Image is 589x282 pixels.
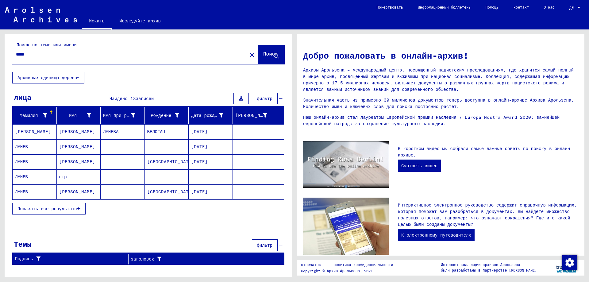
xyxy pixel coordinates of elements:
a: Искать [82,14,112,29]
font: записей [136,96,154,101]
font: Поиск [263,51,278,57]
font: Рождение [151,113,171,118]
mat-header-cell: Имя при рождении [101,107,145,124]
font: В коротком видео мы собрали самые важные советы по поиску в онлайн-архиве. [398,146,573,158]
font: [PERSON_NAME] [59,129,95,134]
mat-header-cell: Рождение [145,107,189,124]
font: Поиск по теме или имени [17,42,77,48]
font: [DATE] [191,129,208,134]
font: Интернет-коллекции архивов Арользена [441,262,520,267]
font: Значительная часть из примерно 30 миллионов документов теперь доступна в онлайн-архиве Архива Аро... [303,97,574,109]
button: Архивные единицы дерева [12,72,84,83]
font: ЛУНЕВ [15,144,28,149]
font: Добро пожаловать в онлайн-архив! [303,50,468,61]
font: Архивы Арользена – международный центр, посвященный нацистским преследованиям, где хранится самый... [303,67,574,92]
font: были разработаны в партнерстве [PERSON_NAME] [441,268,537,272]
font: лица [14,93,32,102]
font: БЕЛОГАЧ [147,129,165,134]
div: Рождение [147,110,189,120]
button: Поиск [258,45,284,64]
font: [PERSON_NAME] [59,159,95,164]
font: Найдено 18 [110,96,136,101]
mat-header-cell: Номер заключенного [233,107,284,124]
div: [PERSON_NAME] заключенного [235,110,277,120]
button: фильтр [252,239,278,251]
font: фильтр [257,96,272,101]
mat-icon: close [248,51,256,59]
div: Подпись [15,254,128,264]
font: Дата рождения [191,113,225,118]
font: Фамилия [20,113,38,118]
font: Имя [69,113,77,118]
font: [GEOGRAPHIC_DATA] [147,159,194,164]
font: ЛУНЕВ [15,189,28,195]
button: Показать все результаты [12,203,86,214]
a: отпечаток [301,262,326,268]
font: ДЕ [569,5,574,10]
img: video.jpg [303,141,389,188]
img: yv_logo.png [555,260,578,275]
div: Имя при рождении [103,110,144,120]
font: ЛУНЕВ [15,159,28,164]
font: фильтр [257,242,272,248]
font: контакт [514,5,529,10]
a: Исследуйте архив [112,14,168,28]
a: К электронному путеводителю [398,229,475,241]
font: [PERSON_NAME] заключенного [235,113,305,118]
font: К электронному путеводителю [401,232,471,238]
mat-header-cell: Дата рождения [189,107,233,124]
font: политика конфиденциальности [333,262,393,267]
div: Фамилия [15,110,56,120]
font: [PERSON_NAME] [59,189,95,195]
img: Arolsen_neg.svg [5,7,77,22]
mat-header-cell: Имя [57,107,101,124]
font: [PERSON_NAME] [15,129,51,134]
div: Имя [59,110,101,120]
font: Copyright © Архив Арольсена, 2021 [301,268,373,273]
img: Изменить согласие [562,255,577,270]
font: Пожертвовать [376,5,403,10]
font: Исследуйте архив [119,18,161,24]
font: [DATE] [191,159,208,164]
font: Подпись [15,256,33,261]
button: фильтр [252,93,278,104]
font: Показать все результаты [17,206,77,211]
font: ЛУНЕВА [103,129,118,134]
font: | [326,262,329,268]
button: Прозрачный [246,48,258,61]
font: Интерактивное электронное руководство содержит справочную информацию, которая поможет вам разобра... [398,202,577,227]
font: Искать [89,18,105,24]
font: [GEOGRAPHIC_DATA] [147,189,194,195]
font: [DATE] [191,189,208,195]
font: заголовок [131,256,154,262]
font: Помощь [486,5,499,10]
a: политика конфиденциальности [329,262,400,268]
font: Информационный бюллетень [418,5,471,10]
font: Имя при рождении [103,113,145,118]
img: eguide.jpg [303,198,389,255]
font: [DATE] [191,144,208,149]
font: О нас [544,5,555,10]
font: [PERSON_NAME] [59,144,95,149]
font: стр. [59,174,70,180]
div: Дата рождения [191,110,233,120]
font: ЛУНЕВ [15,174,28,180]
mat-header-cell: Фамилия [13,107,57,124]
font: Темы [14,239,32,249]
font: Архивные единицы дерева [17,75,77,80]
font: Наш онлайн-архив стал лауреатом Европейской премии наследия / Europa Nostra Award 2020: важнейшей... [303,114,560,126]
font: Смотреть видео [401,163,437,168]
font: отпечаток [301,262,321,267]
div: заголовок [131,254,277,264]
a: Смотреть видео [398,160,441,172]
